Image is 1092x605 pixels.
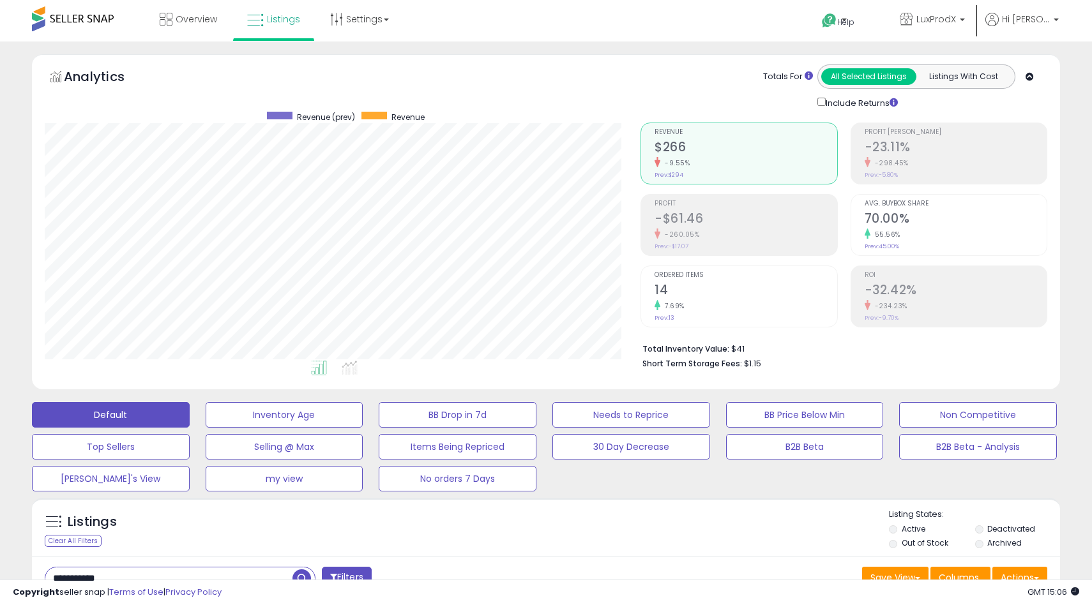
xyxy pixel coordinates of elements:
[939,571,979,584] span: Columns
[176,13,217,26] span: Overview
[726,434,884,459] button: B2B Beta
[865,272,1047,279] span: ROI
[902,537,948,548] label: Out of Stock
[297,112,355,123] span: Revenue (prev)
[655,200,837,207] span: Profit
[655,140,837,157] h2: $266
[32,434,190,459] button: Top Sellers
[870,301,907,311] small: -234.23%
[655,314,674,322] small: Prev: 13
[1002,13,1050,26] span: Hi [PERSON_NAME]
[64,68,149,89] h5: Analytics
[862,567,929,588] button: Save View
[45,535,102,547] div: Clear All Filters
[206,402,363,428] button: Inventory Age
[32,402,190,428] button: Default
[655,171,683,179] small: Prev: $294
[660,158,690,168] small: -9.55%
[744,357,761,370] span: $1.15
[642,358,742,369] b: Short Term Storage Fees:
[916,68,1011,85] button: Listings With Cost
[865,243,899,250] small: Prev: 45.00%
[109,586,163,598] a: Terms of Use
[902,523,925,534] label: Active
[726,402,884,428] button: BB Price Below Min
[32,466,190,491] button: [PERSON_NAME]'s View
[642,340,1038,355] li: $41
[68,513,117,531] h5: Listings
[899,434,1057,459] button: B2B Beta - Analysis
[552,402,710,428] button: Needs to Reprice
[165,586,222,598] a: Privacy Policy
[865,171,898,179] small: Prev: -5.80%
[206,434,363,459] button: Selling @ Max
[930,567,990,588] button: Columns
[763,71,813,83] div: Totals For
[821,68,916,85] button: All Selected Listings
[916,13,956,26] span: LuxProdX
[655,129,837,136] span: Revenue
[865,314,899,322] small: Prev: -9.70%
[870,158,909,168] small: -298.45%
[655,243,688,250] small: Prev: -$17.07
[865,140,1047,157] h2: -23.11%
[821,13,837,29] i: Get Help
[660,230,699,239] small: -260.05%
[985,13,1059,41] a: Hi [PERSON_NAME]
[870,230,900,239] small: 55.56%
[992,567,1047,588] button: Actions
[322,567,372,589] button: Filters
[379,466,536,491] button: No orders 7 Days
[391,112,425,123] span: Revenue
[987,537,1022,548] label: Archived
[865,129,1047,136] span: Profit [PERSON_NAME]
[812,3,879,41] a: Help
[267,13,300,26] span: Listings
[987,523,1035,534] label: Deactivated
[660,301,685,311] small: 7.69%
[13,586,222,599] div: seller snap | |
[808,95,913,110] div: Include Returns
[865,200,1047,207] span: Avg. Buybox Share
[837,17,854,27] span: Help
[865,283,1047,300] h2: -32.42%
[642,343,729,354] b: Total Inventory Value:
[379,434,536,459] button: Items Being Repriced
[379,402,536,428] button: BB Drop in 7d
[889,509,1059,521] p: Listing States:
[865,211,1047,228] h2: 70.00%
[206,466,363,491] button: my view
[1028,586,1079,598] span: 2025-08-17 15:06 GMT
[655,283,837,300] h2: 14
[899,402,1057,428] button: Non Competitive
[655,211,837,228] h2: -$61.46
[552,434,710,459] button: 30 Day Decrease
[13,586,59,598] strong: Copyright
[655,272,837,279] span: Ordered Items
